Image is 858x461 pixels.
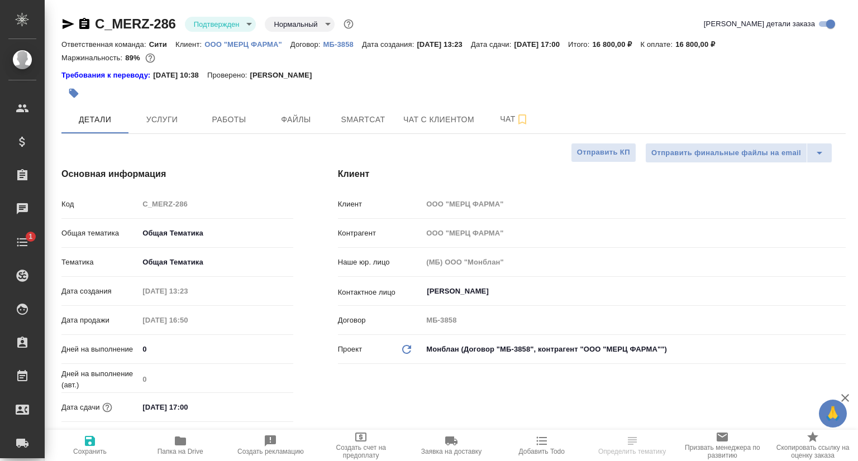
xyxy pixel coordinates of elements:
[338,228,423,239] p: Контрагент
[139,399,236,415] input: ✎ Введи что-нибудь
[45,430,135,461] button: Сохранить
[139,253,293,272] div: Общая Тематика
[488,112,541,126] span: Чат
[100,400,115,415] button: Если добавить услуги и заполнить их объемом, то дата рассчитается автоматически
[226,430,316,461] button: Создать рекламацию
[497,430,587,461] button: Добавить Todo
[61,40,149,49] p: Ответственная команда:
[516,113,529,126] svg: Подписаться
[362,40,417,49] p: Дата создания:
[204,39,290,49] a: ООО "МЕРЦ ФАРМА"
[651,147,801,160] span: Отправить финальные файлы на email
[61,167,293,181] h4: Основная информация
[290,40,323,49] p: Договор:
[61,81,86,105] button: Добавить тэг
[143,51,158,65] button: 1600.00 RUB;
[704,18,815,30] span: [PERSON_NAME] детали заказа
[61,17,75,31] button: Скопировать ссылку для ЯМессенджера
[61,368,139,391] p: Дней на выполнение (авт.)
[204,40,290,49] p: ООО "МЕРЦ ФАРМА"
[684,444,761,459] span: Призвать менеджера по развитию
[840,290,842,292] button: Open
[207,70,250,81] p: Проверено:
[323,39,362,49] a: МБ-3858
[175,40,204,49] p: Клиент:
[675,40,723,49] p: 16 800,00 ₽
[598,448,666,455] span: Определить тематику
[237,448,304,455] span: Создать рекламацию
[185,17,256,32] div: Подтвержден
[336,113,390,127] span: Smartcat
[568,40,592,49] p: Итого:
[645,143,807,163] button: Отправить финальные файлы на email
[73,448,107,455] span: Сохранить
[61,70,153,81] div: Нажми, чтобы открыть папку с инструкцией
[819,400,847,428] button: 🙏
[422,225,846,241] input: Пустое поле
[341,17,356,31] button: Доп статусы указывают на важность/срочность заказа
[645,143,832,163] div: split button
[139,196,293,212] input: Пустое поле
[61,70,153,81] a: Требования к переводу:
[3,228,42,256] a: 1
[422,340,846,359] div: Монблан (Договор "МБ-3858", контрагент "ООО "МЕРЦ ФАРМА"")
[158,448,203,455] span: Папка на Drive
[587,430,678,461] button: Определить тематику
[135,113,189,127] span: Услуги
[149,40,175,49] p: Сити
[338,167,846,181] h4: Клиент
[519,448,565,455] span: Добавить Todo
[190,20,243,29] button: Подтвержден
[592,40,640,49] p: 16 800,00 ₽
[139,341,293,357] input: ✎ Введи что-нибудь
[774,444,851,459] span: Скопировать ссылку на оценку заказа
[322,444,399,459] span: Создать счет на предоплату
[577,146,630,159] span: Отправить КП
[250,70,320,81] p: [PERSON_NAME]
[338,344,363,355] p: Проект
[61,344,139,355] p: Дней на выполнение
[403,113,474,127] span: Чат с клиентом
[768,430,858,461] button: Скопировать ссылку на оценку заказа
[471,40,514,49] p: Дата сдачи:
[61,257,139,268] p: Тематика
[139,371,293,387] input: Пустое поле
[823,402,842,425] span: 🙏
[139,312,236,328] input: Пустое поле
[265,17,334,32] div: Подтвержден
[61,286,139,297] p: Дата создания
[78,17,91,31] button: Скопировать ссылку
[406,430,497,461] button: Заявка на доставку
[153,70,207,81] p: [DATE] 10:38
[422,196,846,212] input: Пустое поле
[338,315,423,326] p: Договор
[571,143,636,162] button: Отправить КП
[61,402,100,413] p: Дата сдачи
[338,257,423,268] p: Наше юр. лицо
[202,113,256,127] span: Работы
[640,40,675,49] p: К оплате:
[270,20,321,29] button: Нормальный
[139,224,293,243] div: Общая Тематика
[135,430,226,461] button: Папка на Drive
[61,315,139,326] p: Дата продажи
[316,430,406,461] button: Создать счет на предоплату
[677,430,768,461] button: Призвать менеджера по развитию
[269,113,323,127] span: Файлы
[422,254,846,270] input: Пустое поле
[421,448,482,455] span: Заявка на доставку
[139,283,236,299] input: Пустое поле
[68,113,122,127] span: Детали
[338,287,423,298] p: Контактное лицо
[95,16,176,31] a: C_MERZ-286
[61,54,125,62] p: Маржинальность:
[514,40,568,49] p: [DATE] 17:00
[417,40,471,49] p: [DATE] 13:23
[149,429,164,444] button: Включи, если не хочешь, чтобы указанная дата сдачи изменилась после переставления заказа в 'Подтв...
[61,228,139,239] p: Общая тематика
[338,199,423,210] p: Клиент
[125,54,142,62] p: 89%
[22,231,39,242] span: 1
[323,40,362,49] p: МБ-3858
[422,312,846,328] input: Пустое поле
